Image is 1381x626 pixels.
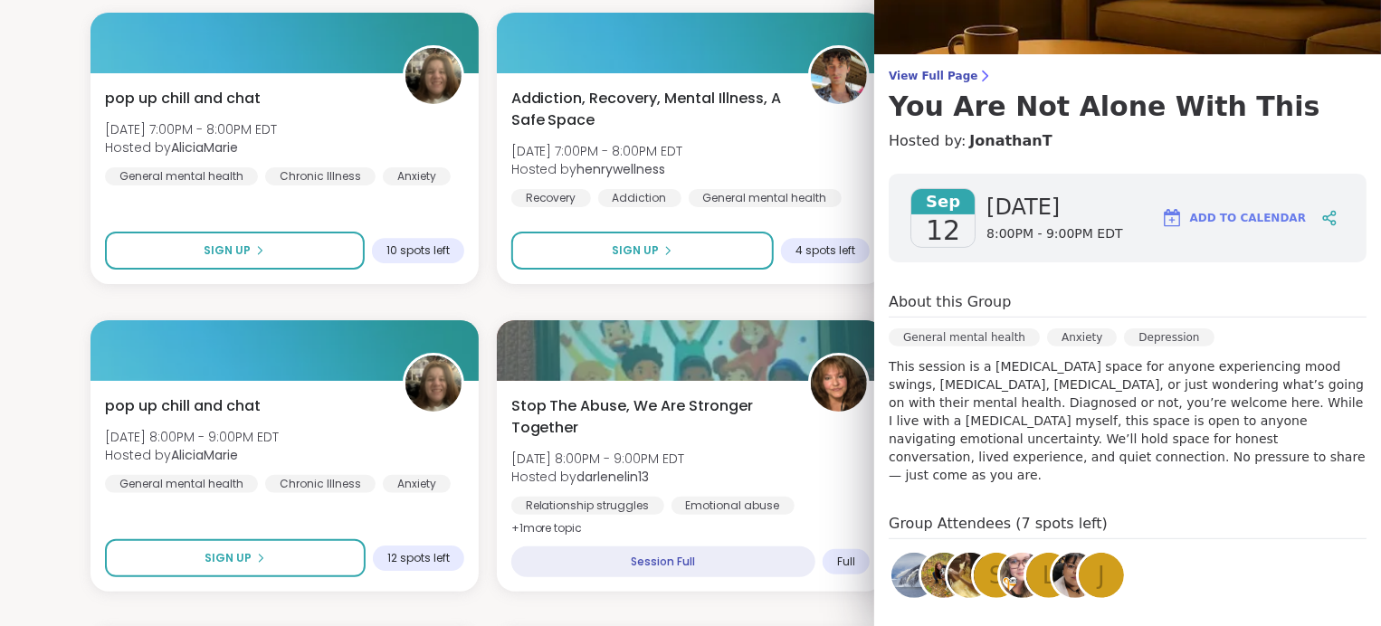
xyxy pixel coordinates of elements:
[689,189,842,207] div: General mental health
[511,450,685,468] span: [DATE] 8:00PM - 9:00PM EDT
[383,475,451,493] div: Anxiety
[105,395,261,417] span: pop up chill and chat
[889,550,939,601] a: kathleenlynn
[889,513,1367,539] h4: Group Attendees (7 spots left)
[265,167,376,185] div: Chronic Illness
[105,475,258,493] div: General mental health
[511,142,683,160] span: [DATE] 7:00PM - 8:00PM EDT
[811,356,867,412] img: darlenelin13
[105,232,365,270] button: Sign Up
[577,160,666,178] b: henrywellness
[911,189,975,214] span: Sep
[969,130,1052,152] a: JonathanT
[795,243,855,258] span: 4 spots left
[1047,328,1117,346] div: Anxiety
[945,550,995,601] a: mrsperozek43
[105,446,279,464] span: Hosted by
[889,130,1367,152] h4: Hosted by:
[171,138,238,156] b: AliciaMarie
[986,193,1123,222] span: [DATE]
[383,167,451,185] div: Anxiety
[511,497,664,515] div: Relationship struggles
[105,138,277,156] span: Hosted by
[511,395,789,439] span: Stop The Abuse, We Are Stronger Together
[1050,550,1100,601] a: mlcutfinger
[105,539,366,577] button: Sign Up
[386,243,450,258] span: 10 spots left
[889,357,1367,484] p: This session is a [MEDICAL_DATA] space for anyone experiencing mood swings, [MEDICAL_DATA], [MEDI...
[105,88,261,109] span: pop up chill and chat
[891,553,937,598] img: kathleenlynn
[1000,553,1045,598] img: bt7lmt
[997,550,1048,601] a: bt7lmt
[105,120,277,138] span: [DATE] 7:00PM - 8:00PM EDT
[511,546,816,577] div: Session Full
[1098,558,1105,593] span: j
[1024,550,1074,601] a: l
[204,242,251,259] span: Sign Up
[1076,550,1127,601] a: j
[889,69,1367,83] span: View Full Page
[921,553,967,598] img: Ashley_Voss
[387,551,450,565] span: 12 spots left
[889,90,1367,123] h3: You Are Not Alone With This
[926,214,960,247] span: 12
[948,553,993,598] img: mrsperozek43
[671,497,795,515] div: Emotional abuse
[1153,196,1314,240] button: Add to Calendar
[511,189,591,207] div: Recovery
[1052,553,1098,598] img: mlcutfinger
[971,550,1022,601] a: S
[511,468,685,486] span: Hosted by
[986,225,1123,243] span: 8:00PM - 9:00PM EDT
[577,468,650,486] b: darlenelin13
[612,242,659,259] span: Sign Up
[405,48,462,104] img: AliciaMarie
[889,291,1011,313] h4: About this Group
[105,428,279,446] span: [DATE] 8:00PM - 9:00PM EDT
[511,88,789,131] span: Addiction, Recovery, Mental Illness, A Safe Space
[989,558,1005,593] span: S
[1043,558,1056,593] span: l
[171,446,238,464] b: AliciaMarie
[889,69,1367,123] a: View Full PageYou Are Not Alone With This
[1161,207,1183,229] img: ShareWell Logomark
[205,550,252,566] span: Sign Up
[919,550,969,601] a: Ashley_Voss
[1190,210,1306,226] span: Add to Calendar
[598,189,681,207] div: Addiction
[105,167,258,185] div: General mental health
[511,232,775,270] button: Sign Up
[889,328,1040,346] div: General mental health
[265,475,376,493] div: Chronic Illness
[811,48,867,104] img: henrywellness
[837,555,855,569] span: Full
[405,356,462,412] img: AliciaMarie
[1124,328,1214,346] div: Depression
[511,160,683,178] span: Hosted by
